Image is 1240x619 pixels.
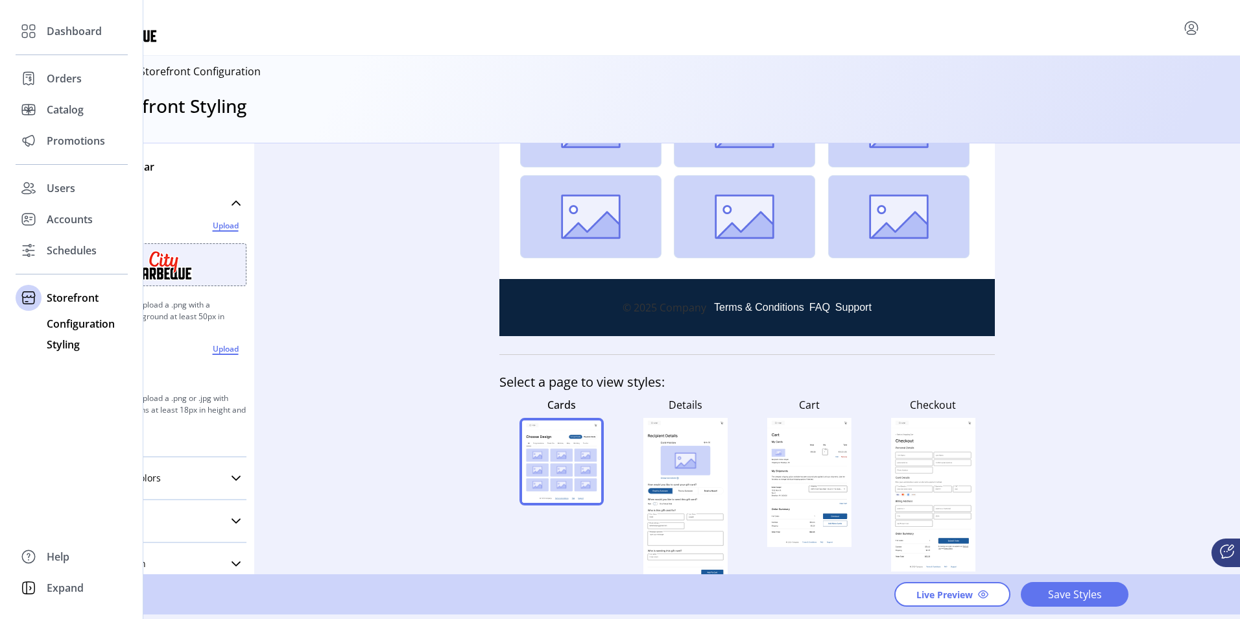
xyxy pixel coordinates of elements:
[206,218,244,234] span: Upload
[80,190,246,216] a: Brand
[714,300,809,315] a: Terms & Conditions
[1181,18,1202,38] button: menu
[1021,582,1128,607] button: Save Styles
[80,159,246,175] p: Styling Toolbar
[96,92,246,119] h3: Storefront Styling
[910,392,956,418] p: Checkout
[47,212,93,227] span: Accounts
[623,300,714,315] p: © 2025 Company
[47,337,80,352] span: Styling
[47,290,99,306] span: Storefront
[80,551,246,577] a: Primary Button
[80,294,246,339] p: For best results upload a .png with a transparent background at least 50px in height.
[547,392,576,418] p: Cards
[47,180,75,196] span: Users
[47,71,82,86] span: Orders
[101,64,261,79] p: Back to Storefront Configuration
[809,300,835,315] a: FAQ
[799,392,820,418] p: Cart
[80,465,246,491] a: Background colors
[47,243,97,258] span: Schedules
[1038,587,1112,602] span: Save Styles
[206,341,244,357] span: Upload
[47,133,105,149] span: Promotions
[835,300,872,315] a: Support
[916,588,973,601] span: Live Preview
[80,216,246,448] div: Brand
[669,392,702,418] p: Details
[499,372,995,392] h4: Select a page to view styles:
[47,580,84,596] span: Expand
[80,508,246,534] a: Typography
[47,23,102,39] span: Dashboard
[47,549,69,564] span: Help
[47,316,115,332] span: Configuration
[894,582,1010,607] button: Live Preview
[80,387,246,433] p: For best results upload a .png or .jpg with square dimensions at least 18px in height and width.
[47,102,84,117] span: Catalog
